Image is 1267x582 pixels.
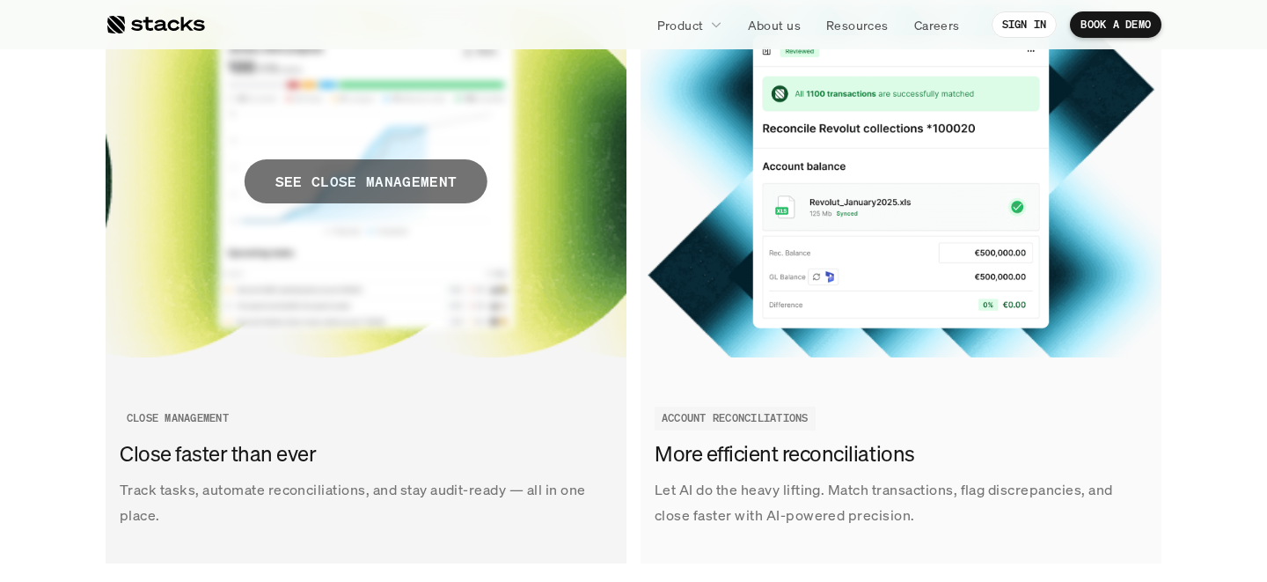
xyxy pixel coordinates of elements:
a: Let AI do the heavy lifting. Match transactions, flag discrepancies, and close faster with AI-pow... [641,5,1161,564]
p: About us [748,16,801,34]
p: Product [657,16,704,34]
p: Track tasks, automate reconciliations, and stay audit-ready — all in one place. [120,477,612,528]
a: Privacy Policy [208,408,285,420]
h2: CLOSE MANAGEMENT [127,412,229,424]
p: SEE CLOSE MANAGEMENT [275,169,457,195]
a: SEE CLOSE MANAGEMENTTrack tasks, automate reconciliations, and stay audit-ready — all in one plac... [106,5,626,564]
p: Careers [914,16,960,34]
a: BOOK A DEMO [1070,11,1161,38]
p: SIGN IN [1002,18,1047,31]
h2: ACCOUNT RECONCILIATIONS [662,412,809,424]
a: Resources [816,9,899,41]
h3: More efficient reconciliations [655,439,1139,469]
a: SIGN IN [992,11,1058,38]
h3: Close faster than ever [120,439,604,469]
span: SEE CLOSE MANAGEMENT [245,159,487,203]
p: BOOK A DEMO [1080,18,1151,31]
a: About us [737,9,811,41]
p: Let AI do the heavy lifting. Match transactions, flag discrepancies, and close faster with AI-pow... [655,477,1147,528]
p: Resources [826,16,889,34]
a: Careers [904,9,970,41]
